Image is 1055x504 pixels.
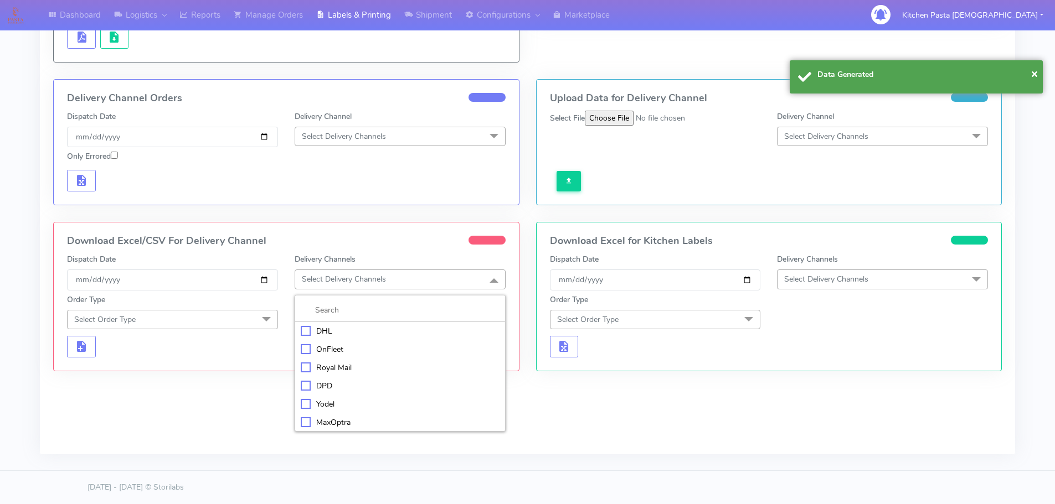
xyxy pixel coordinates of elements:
[67,111,116,122] label: Dispatch Date
[1031,66,1038,81] span: ×
[301,380,500,392] div: DPD
[784,131,868,142] span: Select Delivery Channels
[301,398,500,410] div: Yodel
[67,150,118,162] label: Only Errored
[894,4,1052,27] button: Kitchen Pasta [DEMOGRAPHIC_DATA]
[550,294,588,305] label: Order Type
[301,417,500,428] div: MaxOptra
[302,274,386,284] span: Select Delivery Channels
[557,314,619,325] span: Select Order Type
[67,236,506,247] h4: Download Excel/CSV For Delivery Channel
[74,314,136,325] span: Select Order Type
[777,253,838,265] label: Delivery Channels
[295,253,356,265] label: Delivery Channels
[301,362,500,373] div: Royal Mail
[550,253,599,265] label: Dispatch Date
[67,93,506,104] h4: Delivery Channel Orders
[111,152,118,159] input: Only Errored
[784,274,868,284] span: Select Delivery Channels
[67,294,105,305] label: Order Type
[1031,65,1038,82] button: Close
[295,111,352,122] label: Delivery Channel
[301,325,500,337] div: DHL
[777,111,834,122] label: Delivery Channel
[67,253,116,265] label: Dispatch Date
[550,112,585,124] label: Select File
[817,69,1035,80] div: Data Generated
[301,304,500,316] input: multiselect-search
[550,236,989,247] h4: Download Excel for Kitchen Labels
[301,344,500,355] div: OnFleet
[302,131,386,142] span: Select Delivery Channels
[550,93,989,104] h4: Upload Data for Delivery Channel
